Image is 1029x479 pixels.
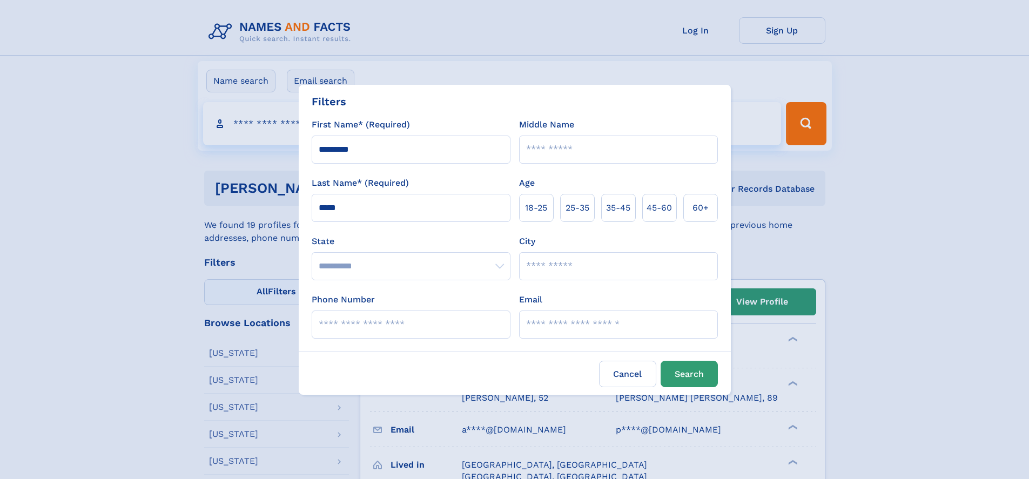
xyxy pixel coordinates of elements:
label: Email [519,293,542,306]
div: Filters [312,93,346,110]
label: Phone Number [312,293,375,306]
span: 18‑25 [525,201,547,214]
span: 45‑60 [647,201,672,214]
label: State [312,235,510,248]
label: Last Name* (Required) [312,177,409,190]
label: City [519,235,535,248]
span: 35‑45 [606,201,630,214]
label: First Name* (Required) [312,118,410,131]
button: Search [661,361,718,387]
span: 25‑35 [566,201,589,214]
label: Cancel [599,361,656,387]
span: 60+ [692,201,709,214]
label: Middle Name [519,118,574,131]
label: Age [519,177,535,190]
